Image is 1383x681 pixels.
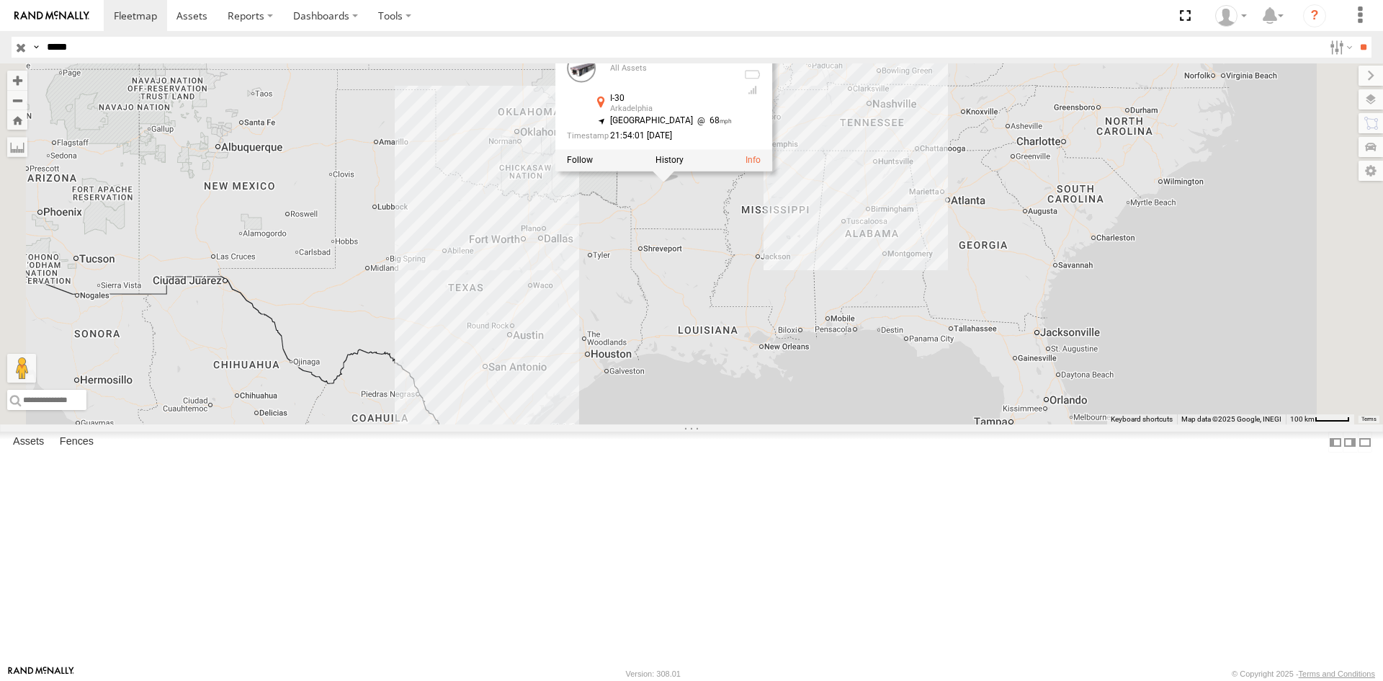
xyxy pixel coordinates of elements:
[1328,432,1343,453] label: Dock Summary Table to the Left
[610,115,693,125] span: [GEOGRAPHIC_DATA]
[610,94,733,103] div: I-30
[567,155,593,165] label: Realtime tracking of Asset
[743,53,761,65] div: Valid GPS Fix
[7,354,36,383] button: Drag Pegman onto the map to open Street View
[743,84,761,96] div: Last Event GSM Signal Strength
[610,104,733,113] div: Arkadelphia
[30,37,42,58] label: Search Query
[743,68,761,80] div: No battery health information received from this device.
[53,432,101,453] label: Fences
[655,155,684,165] label: View Asset History
[1299,669,1375,678] a: Terms and Conditions
[610,64,733,73] div: All Assets
[1290,415,1315,423] span: 100 km
[1210,5,1252,27] div: Ryan Roxas
[6,432,51,453] label: Assets
[1358,432,1372,453] label: Hide Summary Table
[1232,669,1375,678] div: © Copyright 2025 -
[8,667,74,681] a: Visit our Website
[567,131,733,141] div: Date/time of location update
[693,115,733,125] span: 68
[1181,415,1281,423] span: Map data ©2025 Google, INEGI
[7,110,27,130] button: Zoom Home
[7,71,27,90] button: Zoom in
[7,90,27,110] button: Zoom out
[1303,4,1326,27] i: ?
[1324,37,1355,58] label: Search Filter Options
[7,137,27,157] label: Measure
[1359,161,1383,181] label: Map Settings
[1111,414,1173,424] button: Keyboard shortcuts
[746,155,761,165] a: View Asset Details
[14,11,89,21] img: rand-logo.svg
[1343,432,1357,453] label: Dock Summary Table to the Right
[1361,417,1377,422] a: Terms (opens in new tab)
[1286,414,1354,424] button: Map Scale: 100 km per 45 pixels
[567,53,596,82] a: View Asset Details
[626,669,681,678] div: Version: 308.01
